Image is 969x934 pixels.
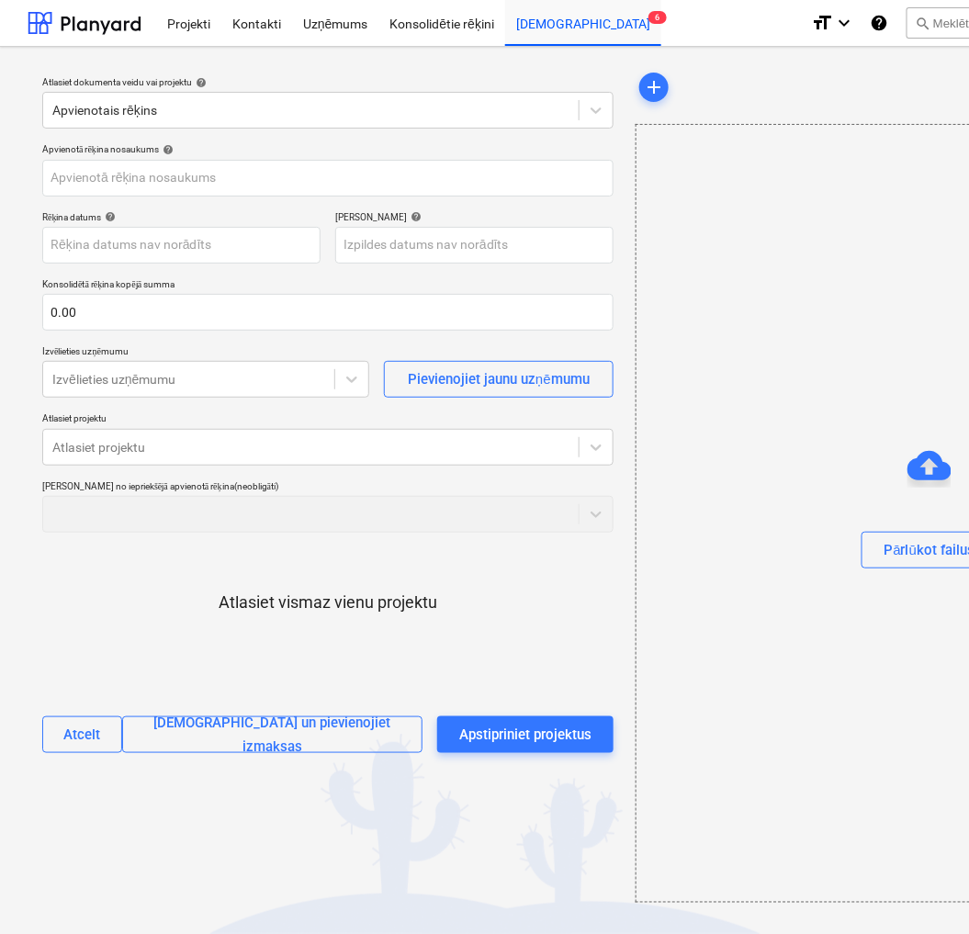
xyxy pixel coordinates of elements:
span: add [643,76,665,98]
span: help [159,144,174,155]
div: Atlasiet dokumenta veidu vai projektu [42,76,614,88]
i: format_size [811,12,833,34]
p: Atlasiet vismaz vienu projektu [219,591,437,613]
button: Apstipriniet projektus [437,716,614,753]
div: [PERSON_NAME] no iepriekšējā apvienotā rēķina (neobligāti) [42,480,614,492]
div: Pievienojiet jaunu uzņēmumu [408,367,590,391]
p: Atlasiet projektu [42,412,614,428]
div: [PERSON_NAME] [335,211,614,223]
iframe: Chat Widget [877,846,969,934]
span: help [101,211,116,222]
span: 6 [648,11,667,24]
input: Apvienotā rēķina nosaukums [42,160,614,197]
div: Atcelt [63,723,100,747]
div: Rēķina datums [42,211,321,223]
i: Zināšanu pamats [870,12,888,34]
button: Pievienojiet jaunu uzņēmumu [384,361,614,398]
span: help [407,211,422,222]
button: [DEMOGRAPHIC_DATA] un pievienojiet izmaksas [122,716,423,753]
div: Apstipriniet projektus [459,723,592,747]
span: help [192,77,207,88]
input: Rēķina datums nav norādīts [42,227,321,264]
input: Konsolidētā rēķina kopējā summa [42,294,614,331]
span: search [915,16,930,30]
p: Izvēlieties uzņēmumu [42,345,369,361]
i: keyboard_arrow_down [833,12,855,34]
p: Konsolidētā rēķina kopējā summa [42,278,614,294]
div: [DEMOGRAPHIC_DATA] un pievienojiet izmaksas [145,711,400,760]
div: Apvienotā rēķina nosaukums [42,143,614,155]
button: Atcelt [42,716,122,753]
input: Izpildes datums nav norādīts [335,227,614,264]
